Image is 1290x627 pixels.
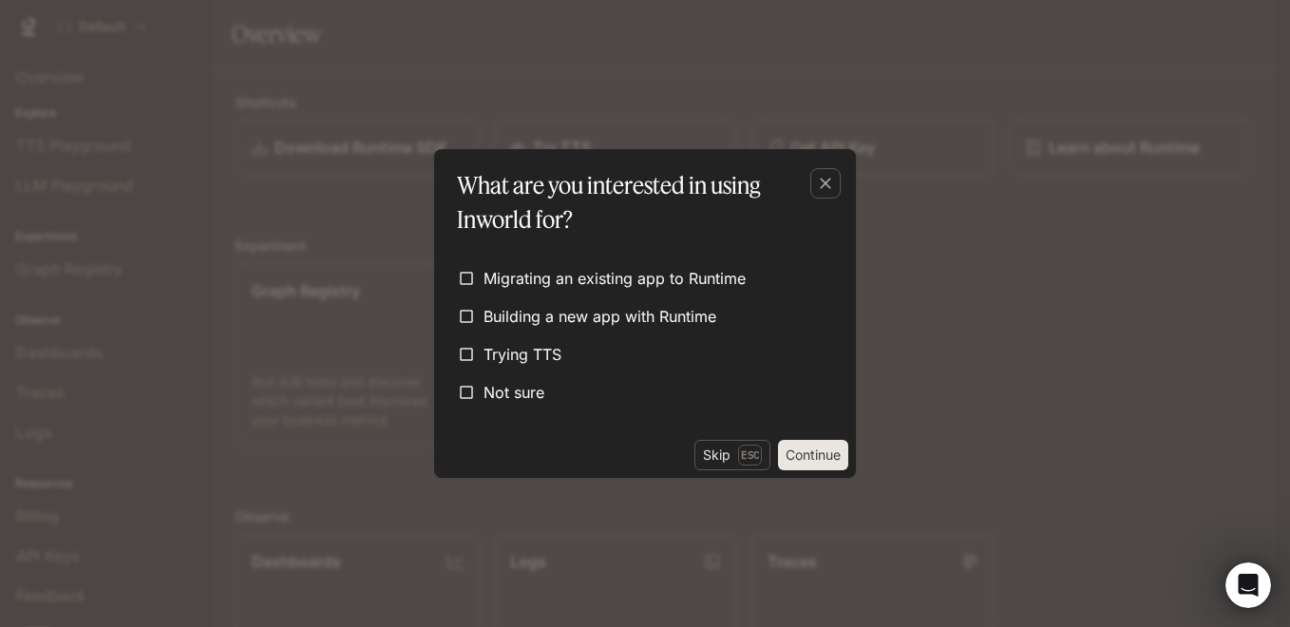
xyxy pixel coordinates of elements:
span: Migrating an existing app to Runtime [484,267,746,290]
button: SkipEsc [694,440,770,470]
iframe: Intercom live chat [1225,562,1271,608]
span: Trying TTS [484,343,561,366]
span: Not sure [484,381,544,404]
p: Esc [738,445,762,465]
button: Continue [778,440,848,470]
span: Building a new app with Runtime [484,305,716,328]
p: What are you interested in using Inworld for? [457,168,825,237]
